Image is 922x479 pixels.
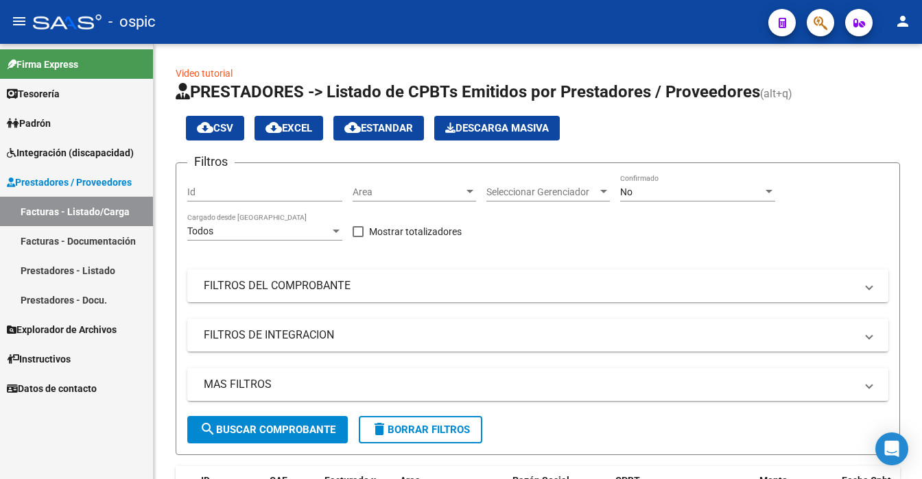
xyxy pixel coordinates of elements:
span: CSV [197,122,233,134]
mat-icon: cloud_download [265,119,282,136]
app-download-masive: Descarga masiva de comprobantes (adjuntos) [434,116,560,140]
span: Estandar [344,122,413,134]
div: Open Intercom Messenger [875,432,908,465]
mat-icon: person [895,13,911,29]
span: No [620,186,633,197]
mat-expansion-panel-header: FILTROS DEL COMPROBANTE [187,269,888,302]
mat-icon: menu [11,13,27,29]
span: Area [353,186,464,198]
span: Prestadores / Proveedores [7,175,132,190]
span: Instructivos [7,352,71,367]
button: CSV [186,116,244,140]
span: EXCEL [265,122,312,134]
span: Tesorería [7,86,60,101]
button: Estandar [333,116,424,140]
span: - ospic [108,7,156,37]
span: Todos [187,225,213,236]
span: Firma Express [7,57,78,72]
mat-expansion-panel-header: FILTROS DE INTEGRACION [187,319,888,352]
button: EXCEL [255,116,323,140]
span: (alt+q) [760,87,792,100]
span: Datos de contacto [7,381,97,396]
mat-panel-title: MAS FILTROS [204,377,855,392]
a: Video tutorial [176,68,233,79]
button: Descarga Masiva [434,116,560,140]
mat-icon: delete [371,421,388,437]
span: Borrar Filtros [371,423,470,436]
mat-icon: cloud_download [197,119,213,136]
button: Buscar Comprobante [187,416,348,443]
mat-panel-title: FILTROS DE INTEGRACION [204,328,855,343]
span: Padrón [7,116,51,131]
h3: Filtros [187,152,235,171]
mat-panel-title: FILTROS DEL COMPROBANTE [204,278,855,293]
mat-icon: search [200,421,216,437]
span: PRESTADORES -> Listado de CPBTs Emitidos por Prestadores / Proveedores [176,82,760,101]
mat-expansion-panel-header: MAS FILTROS [187,368,888,401]
button: Borrar Filtros [359,416,482,443]
span: Buscar Comprobante [200,423,335,436]
span: Integración (discapacidad) [7,145,134,160]
span: Explorador de Archivos [7,322,117,337]
span: Descarga Masiva [445,122,549,134]
span: Seleccionar Gerenciador [486,186,598,198]
span: Mostrar totalizadores [369,223,462,240]
mat-icon: cloud_download [344,119,361,136]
